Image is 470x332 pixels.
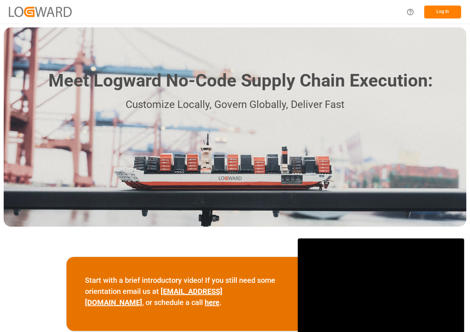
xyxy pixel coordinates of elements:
p: Customize Locally, Govern Globally, Deliver Fast [37,96,433,113]
a: [EMAIL_ADDRESS][DOMAIN_NAME] [85,287,222,307]
a: here [205,298,219,307]
button: Log In [424,6,461,18]
button: Help Center [402,4,419,20]
p: Start with a brief introductory video! If you still need some orientation email us at , or schedu... [85,275,279,308]
h1: Meet Logward No-Code Supply Chain Execution: [48,68,433,94]
img: Logward_new_orange.png [9,7,72,17]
